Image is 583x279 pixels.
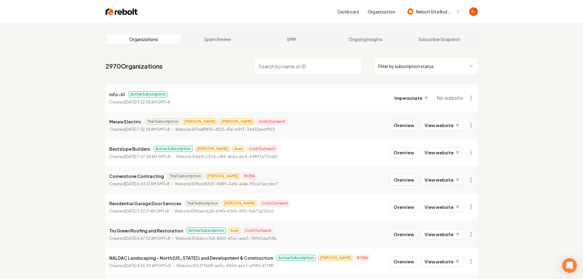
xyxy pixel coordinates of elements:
button: Open user button [469,7,478,16]
img: Eduard Joers [469,7,478,16]
a: View website [421,120,463,130]
p: Tru Green Roofing and Restoration [109,227,183,234]
p: info-61 [109,91,125,98]
time: [DATE] 4:25:09 AM GMT+8 [125,263,171,268]
span: Cold Outreach [260,200,290,206]
span: [PERSON_NAME] [183,119,217,125]
p: Created [109,208,169,214]
p: Website ID 9bc683d7-9489-4af6-a1de-95ce7aacdec7 [175,181,278,187]
p: Created [109,263,171,269]
span: [PERSON_NAME] [220,119,254,125]
span: Active Subscription [277,255,316,261]
time: [DATE] 4:47:52 AM GMT+8 [125,236,170,241]
a: 2970Organizations [106,62,163,70]
span: [PERSON_NAME] [205,173,240,179]
time: [DATE] 5:52:17 AM GMT+8 [125,209,169,213]
a: SMM [255,34,329,44]
span: Impersonate [394,95,422,101]
span: [PERSON_NAME] [318,255,353,261]
a: Subscriber Snapshot [402,34,476,44]
p: NALDAC Landscaping - North [US_STATE] Land Development & Construction [109,254,273,262]
span: BCBA [242,173,257,179]
a: View website [421,256,463,267]
span: Active Subscription [129,91,168,97]
span: Trial Subscription [145,119,180,125]
span: Cold Outreach [257,119,287,125]
span: Active Subscription [154,146,193,152]
p: Meraw Electric [109,118,141,125]
p: Created [109,236,170,242]
input: Search by name or ID [254,58,362,75]
span: Cold Outreach [243,228,273,234]
p: Website ID 1cf77668-ae9c-4454-ace3-ef14fcd73f81 [176,263,274,269]
a: View website [421,147,463,158]
a: View website [421,202,463,212]
p: Cornerstone Contracting [109,172,164,180]
p: Website ID 8daecb28-bf40-4345-9511-1fa671a250c0 [174,208,274,214]
a: View website [421,229,463,239]
time: [DATE] 6:43:51 AM GMT+8 [125,182,170,186]
span: Avan [232,146,245,152]
p: Residential Garage Door Services [109,200,181,207]
p: Website ID 669c237d-c184-4b6a-a1c4-69897a730d41 [176,154,277,160]
a: View website [421,175,463,185]
p: Website ID ddecc3d1-8401-47ac-aee3-78ff43eaf58b [176,236,277,242]
button: Overview [390,202,417,213]
a: Dashboard [338,9,359,15]
button: Impersonate [391,92,432,104]
time: [DATE] 9:22:58 AM GMT+8 [125,100,170,104]
a: Ongoing Insights [328,34,402,44]
img: Rebolt Site Builder [407,9,413,15]
p: Created [109,181,170,187]
span: Avan [228,228,241,234]
span: Rebolt Site Builder [416,9,453,15]
time: [DATE] 7:07:58 AM GMT+8 [125,154,170,159]
button: Overview [390,229,417,240]
button: Organization [364,6,399,17]
time: [DATE] 7:32:28 AM GMT+8 [125,127,170,132]
p: Created [109,154,170,160]
span: Trial Subscription [168,173,203,179]
button: Overview [390,174,417,185]
button: Overview [390,256,417,267]
a: Organizations [107,34,181,44]
p: Website ID 7ea81896-4225-41a1-b9f3-34d32aedf923 [175,126,275,133]
button: Overview [390,120,417,131]
span: Trial Subscription [185,200,220,206]
p: Bestslope Builders [109,145,150,153]
p: Created [109,126,170,133]
span: BCBA [355,255,370,261]
p: Created [109,99,170,105]
button: Overview [390,147,417,158]
span: Active Subscription [187,228,226,234]
span: Cold Outreach [247,146,277,152]
span: [PERSON_NAME] [222,200,257,206]
div: Open Intercom Messenger [562,258,577,273]
span: No website [437,94,463,102]
a: Spam Review [181,34,255,44]
img: Rebolt Logo [106,7,138,16]
span: [PERSON_NAME] [195,146,230,152]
